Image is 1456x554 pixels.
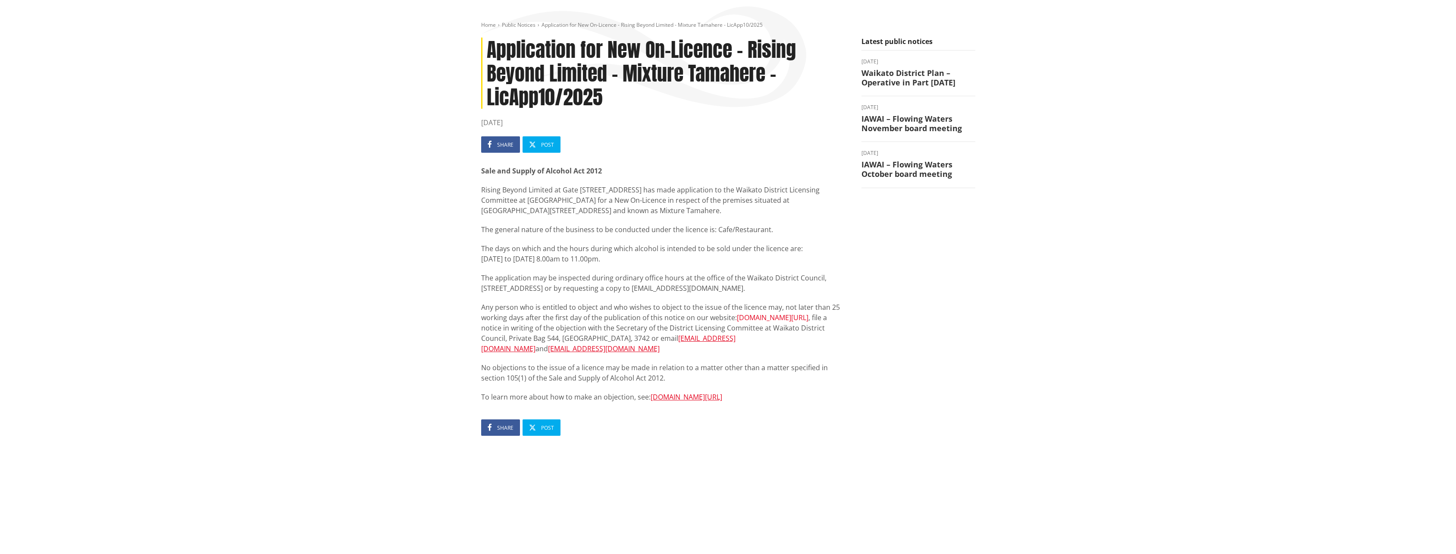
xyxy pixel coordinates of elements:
time: [DATE] [861,59,975,64]
a: [DATE] IAWAI – Flowing Waters November board meeting [861,105,975,133]
h5: Latest public notices [861,38,975,50]
strong: Sale and Supply of Alcohol Act 2012 [481,166,602,176]
span: Post [541,141,554,148]
a: Home [481,21,496,28]
p: Any person who is entitled to object and who wishes to object to the issue of the licence may, no... [481,302,849,354]
a: Share [481,419,520,436]
p: The days on which and the hours during which alcohol is intended to be sold under the licence are... [481,243,849,264]
a: [DATE] Waikato District Plan – Operative in Part [DATE] [861,59,975,87]
p: The general nature of the business to be conducted under the licence is: Cafe/Restaurant. [481,224,849,235]
h3: IAWAI – Flowing Waters October board meeting [861,160,975,179]
div: To learn more about how to make an objection, see: [481,166,849,402]
p: No objections to the issue of a licence may be made in relation to a matter other than a matter s... [481,362,849,383]
a: [DOMAIN_NAME][URL] [651,392,722,402]
h1: Application for New On-Licence - Rising Beyond Limited - Mixture Tamahere - LicApp10/2025 [481,38,849,109]
iframe: fb:comments Facebook Social Plugin [481,453,849,540]
a: [DOMAIN_NAME][URL] [737,313,808,322]
a: Public Notices [502,21,535,28]
a: [EMAIL_ADDRESS][DOMAIN_NAME] [548,344,660,353]
a: Post [523,136,560,153]
a: Post [523,419,560,436]
span: Share [497,424,514,431]
span: Post [541,424,554,431]
time: [DATE] [861,105,975,110]
span: Application for New On-Licence - Rising Beyond Limited - Mixture Tamahere - LicApp10/2025 [542,21,763,28]
a: [EMAIL_ADDRESS][DOMAIN_NAME] [481,334,736,353]
time: [DATE] [481,117,849,128]
a: Share [481,136,520,153]
p: The application may be inspected during ordinary office hours at the office of the Waikato Distri... [481,273,849,293]
h3: IAWAI – Flowing Waters November board meeting [861,114,975,133]
p: Rising Beyond Limited at Gate [STREET_ADDRESS] has made application to the Waikato District Licen... [481,185,849,216]
nav: breadcrumb [481,22,975,29]
time: [DATE] [861,151,975,156]
a: [DATE] IAWAI – Flowing Waters October board meeting [861,151,975,179]
iframe: Messenger Launcher [1416,518,1447,549]
h3: Waikato District Plan – Operative in Part [DATE] [861,69,975,87]
span: Share [497,141,514,148]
